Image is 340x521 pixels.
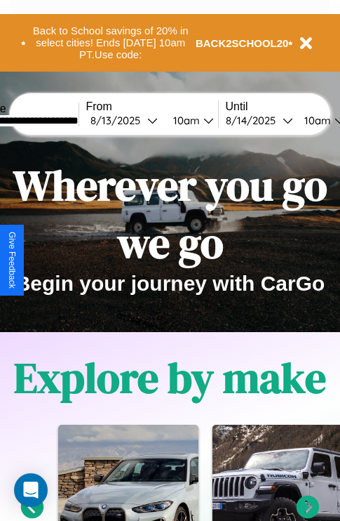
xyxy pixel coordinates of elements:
button: Back to School savings of 20% in select cities! Ends [DATE] 10am PT.Use code: [26,21,196,65]
div: 10am [166,114,203,127]
b: BACK2SCHOOL20 [196,37,289,49]
button: 10am [162,113,218,128]
h1: Explore by make [14,349,326,407]
button: 8/13/2025 [86,113,162,128]
div: 8 / 14 / 2025 [226,114,283,127]
div: 8 / 13 / 2025 [90,114,147,127]
div: Give Feedback [7,232,17,289]
div: Open Intercom Messenger [14,473,48,507]
div: 10am [297,114,334,127]
label: From [86,100,218,113]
